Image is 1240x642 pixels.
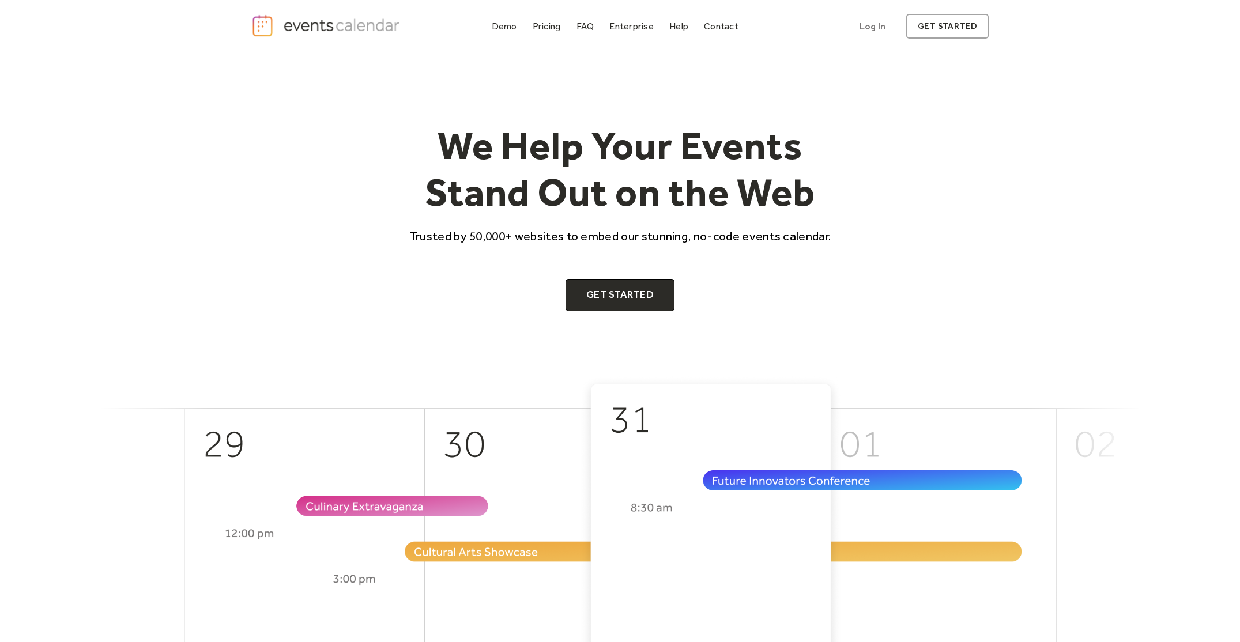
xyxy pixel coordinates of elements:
p: Trusted by 50,000+ websites to embed our stunning, no-code events calendar. [399,228,842,244]
div: Contact [704,23,738,29]
a: get started [906,14,989,39]
a: Demo [487,18,522,34]
a: Contact [699,18,743,34]
div: Enterprise [609,23,653,29]
a: FAQ [572,18,599,34]
a: Help [665,18,693,34]
div: FAQ [576,23,594,29]
div: Demo [492,23,517,29]
a: Get Started [566,279,674,311]
a: home [251,14,404,37]
div: Help [669,23,688,29]
a: Pricing [528,18,566,34]
h1: We Help Your Events Stand Out on the Web [399,122,842,216]
a: Enterprise [605,18,658,34]
a: Log In [848,14,897,39]
div: Pricing [533,23,561,29]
